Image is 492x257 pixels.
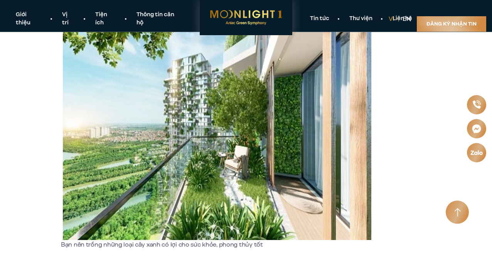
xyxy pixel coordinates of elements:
img: Phone icon [472,100,482,109]
a: Vị trí [52,11,85,27]
a: Tiện ích [85,11,126,27]
a: en [403,15,411,23]
a: Giới thiệu [6,11,52,27]
a: Liên hệ [382,15,422,23]
img: Zalo icon [470,149,484,156]
a: Đăng ký nhận tin [417,16,486,32]
img: Bạn nên trồng những loại cây xanh có lợi cho sức khỏe, phong thủy tốt [63,8,371,240]
a: vi [389,15,394,23]
img: Arrow icon [454,208,461,217]
a: Thư viện [339,15,382,23]
p: Bạn nên trồng những loại cây xanh có lợi cho sức khỏe, phong thủy tốt [61,240,373,249]
a: Thông tin căn hộ [126,11,192,27]
img: Messenger icon [471,123,482,134]
a: Tin tức [300,15,339,23]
